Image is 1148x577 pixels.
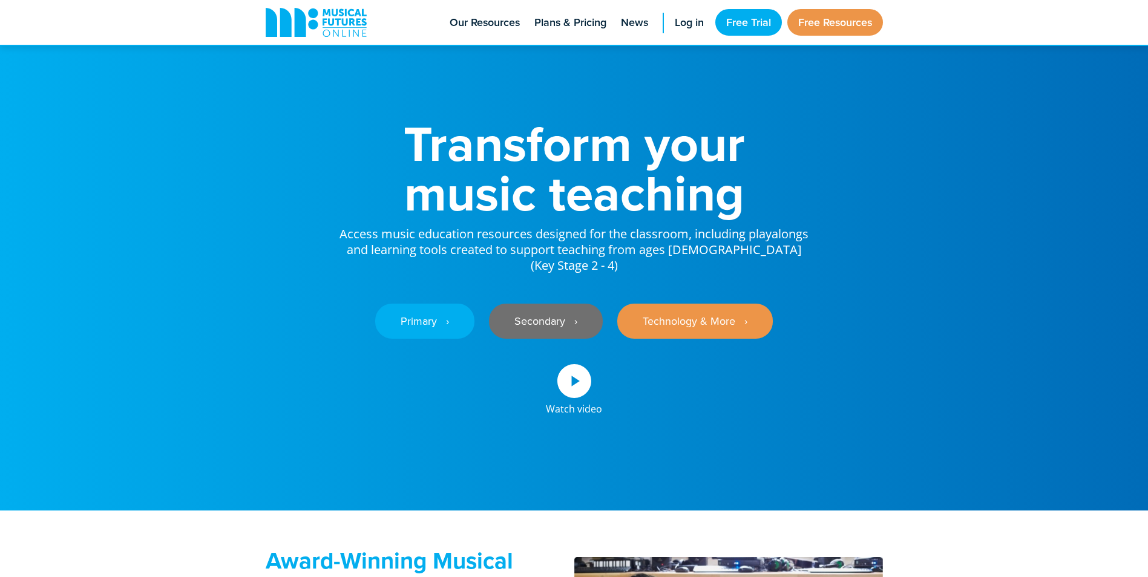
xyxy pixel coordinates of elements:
span: News [621,15,648,31]
a: Technology & More ‎‏‏‎ ‎ › [617,304,773,339]
a: Secondary ‎‏‏‎ ‎ › [489,304,603,339]
span: Our Resources [450,15,520,31]
div: Watch video [546,398,602,414]
span: Plans & Pricing [534,15,606,31]
a: Free Trial [715,9,782,36]
h1: Transform your music teaching [338,119,810,218]
a: Primary ‎‏‏‎ ‎ › [375,304,474,339]
span: Log in [675,15,704,31]
p: Access music education resources designed for the classroom, including playalongs and learning to... [338,218,810,273]
a: Free Resources [787,9,883,36]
